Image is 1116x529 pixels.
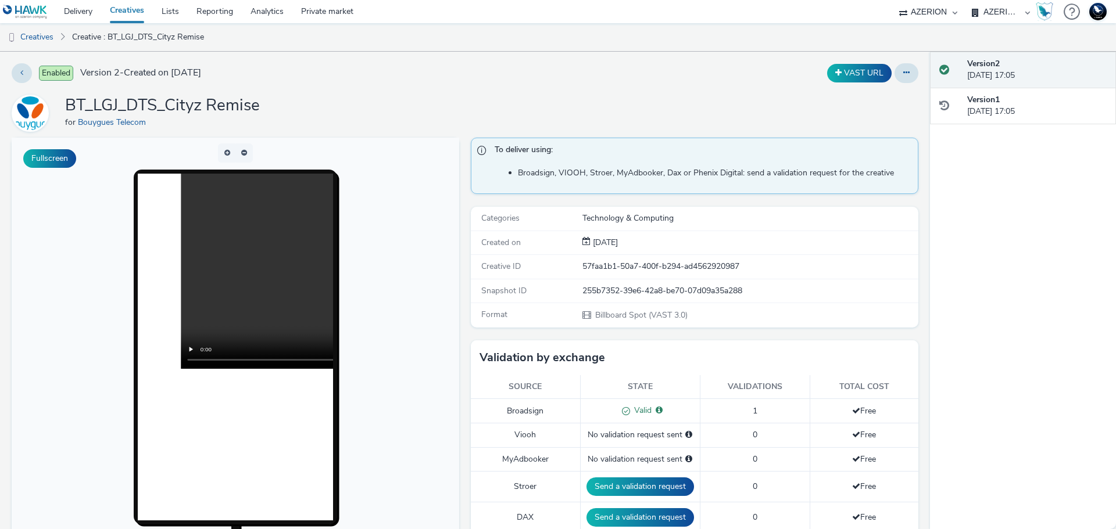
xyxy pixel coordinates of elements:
[65,95,260,117] h1: BT_LGJ_DTS_Cityz Remise
[66,23,210,51] a: Creative : BT_LGJ_DTS_Cityz Remise
[591,237,618,248] span: [DATE]
[1036,2,1053,21] img: Hawk Academy
[700,375,810,399] th: Validations
[471,472,580,502] td: Stroer
[481,213,520,224] span: Categories
[65,117,78,128] span: for
[753,481,757,492] span: 0
[591,237,618,249] div: Creation 24 September 2025, 17:05
[582,261,917,272] div: 57faa1b1-50a7-400f-b294-ad4562920987
[80,66,201,80] span: Version 2 - Created on [DATE]
[481,285,527,296] span: Snapshot ID
[6,32,17,44] img: dooh
[827,64,892,82] button: VAST URL
[481,261,521,272] span: Creative ID
[852,454,876,465] span: Free
[580,375,700,399] th: State
[852,405,876,416] span: Free
[471,399,580,423] td: Broadsign
[518,167,912,179] li: Broadsign, VIOOH, Stroer, MyAdbooker, Dax or Phenix Digital: send a validation request for the cr...
[753,429,757,440] span: 0
[586,429,694,441] div: No validation request sent
[23,149,76,168] button: Fullscreen
[852,429,876,440] span: Free
[967,94,1000,105] strong: Version 1
[967,58,1107,82] div: [DATE] 17:05
[582,213,917,224] div: Technology & Computing
[824,64,895,82] div: Duplicate the creative as a VAST URL
[471,423,580,447] td: Viooh
[586,454,694,465] div: No validation request sent
[685,454,692,465] div: Please select a deal below and click on Send to send a validation request to MyAdbooker.
[495,144,906,159] span: To deliver using:
[967,94,1107,118] div: [DATE] 17:05
[471,447,580,471] td: MyAdbooker
[78,117,151,128] a: Bouygues Telecom
[481,237,521,248] span: Created on
[1036,2,1058,21] a: Hawk Academy
[967,58,1000,69] strong: Version 2
[586,508,694,527] button: Send a validation request
[753,454,757,465] span: 0
[582,285,917,297] div: 255b7352-39e6-42a8-be70-07d09a35a288
[12,107,53,118] a: Bouygues Telecom
[481,309,507,320] span: Format
[39,66,73,81] span: Enabled
[753,405,757,416] span: 1
[852,512,876,523] span: Free
[586,477,694,496] button: Send a validation request
[630,405,652,416] span: Valid
[13,96,47,130] img: Bouygues Telecom
[685,429,692,441] div: Please select a deal below and click on Send to send a validation request to Viooh.
[753,512,757,523] span: 0
[852,481,876,492] span: Free
[480,349,605,366] h3: Validation by exchange
[3,5,48,19] img: undefined Logo
[810,375,918,399] th: Total cost
[594,310,688,321] span: Billboard Spot (VAST 3.0)
[1089,3,1107,20] img: Support Hawk
[471,375,580,399] th: Source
